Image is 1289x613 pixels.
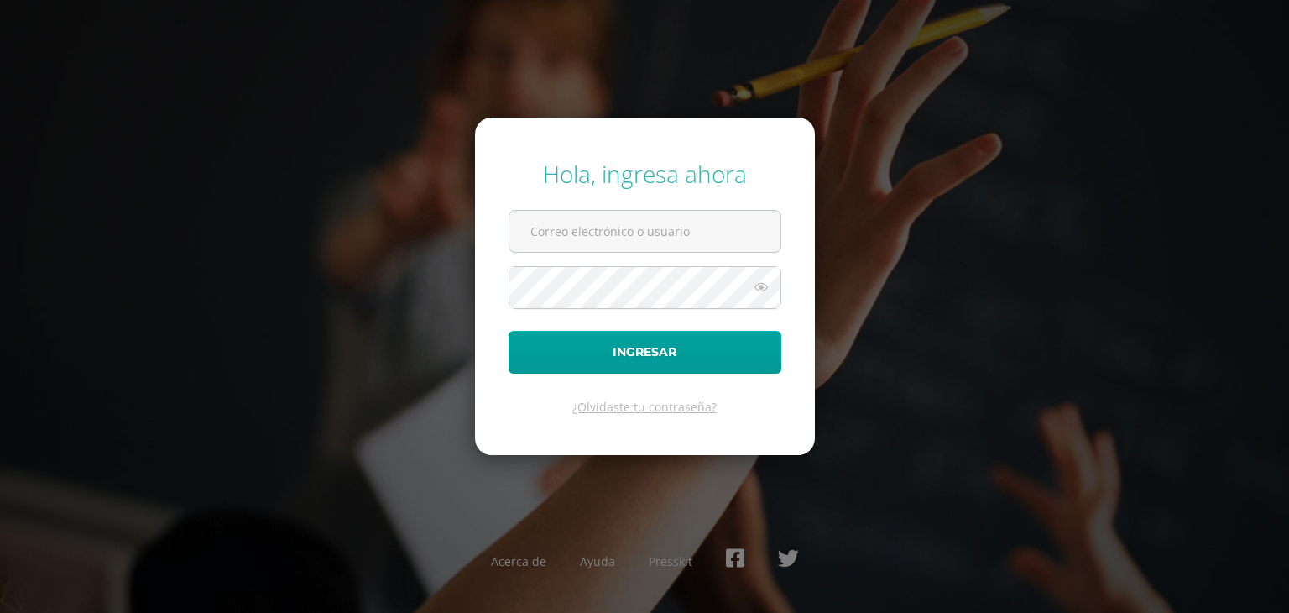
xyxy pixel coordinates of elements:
a: ¿Olvidaste tu contraseña? [572,399,717,415]
div: Hola, ingresa ahora [509,158,781,190]
button: Ingresar [509,331,781,374]
input: Correo electrónico o usuario [509,211,780,252]
a: Acerca de [491,553,546,569]
a: Ayuda [580,553,615,569]
a: Presskit [649,553,692,569]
